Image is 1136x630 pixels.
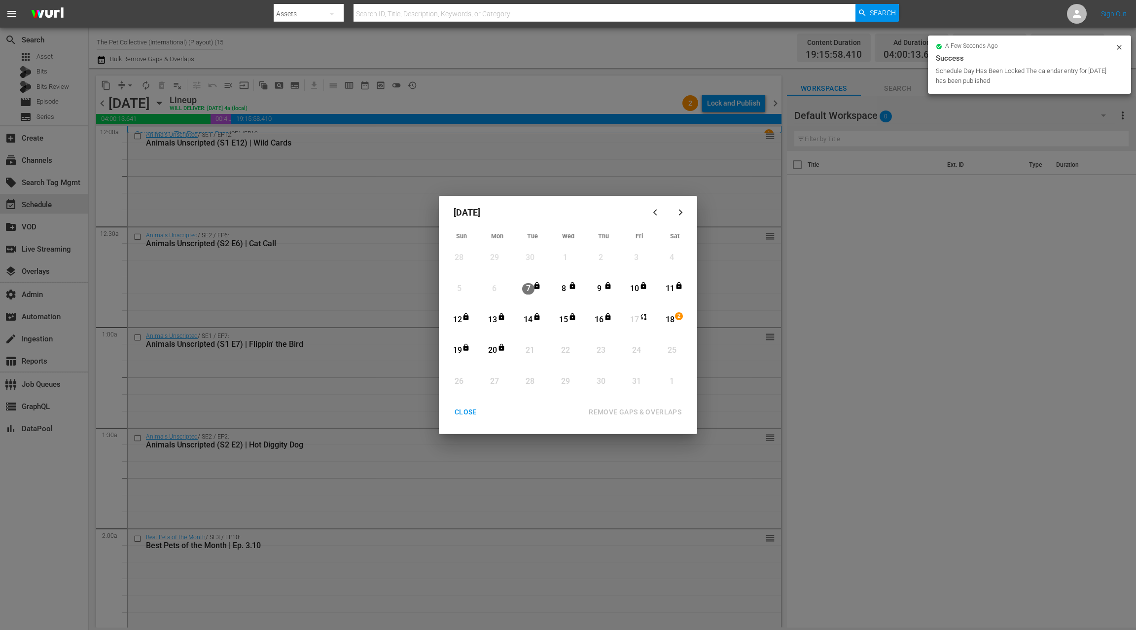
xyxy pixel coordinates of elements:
[444,229,692,398] div: Month View
[598,232,609,240] span: Thu
[870,4,896,22] span: Search
[562,232,574,240] span: Wed
[936,52,1123,64] div: Success
[630,345,642,356] div: 24
[527,232,538,240] span: Tue
[595,252,607,263] div: 2
[636,232,643,240] span: Fri
[629,314,641,326] div: 17
[559,376,571,387] div: 29
[522,314,534,326] div: 14
[488,283,500,295] div: 6
[630,252,642,263] div: 3
[524,376,536,387] div: 28
[664,314,676,326] div: 18
[595,376,607,387] div: 30
[630,376,642,387] div: 31
[559,252,571,263] div: 1
[524,252,536,263] div: 30
[487,314,499,326] div: 13
[593,314,605,326] div: 16
[945,42,998,50] span: a few seconds ago
[453,283,465,295] div: 5
[558,314,570,326] div: 15
[451,314,463,326] div: 12
[558,283,570,295] div: 8
[936,66,1113,86] div: Schedule Day Has Been Locked The calendar entry for [DATE] has been published
[664,283,676,295] div: 11
[453,252,465,263] div: 28
[451,345,463,356] div: 19
[524,345,536,356] div: 21
[666,376,678,387] div: 1
[443,403,489,421] button: CLOSE
[488,376,500,387] div: 27
[447,406,485,418] div: CLOSE
[491,232,503,240] span: Mon
[595,345,607,356] div: 23
[670,232,679,240] span: Sat
[629,283,641,295] div: 10
[593,283,605,295] div: 9
[666,252,678,263] div: 4
[444,201,645,224] div: [DATE]
[456,232,467,240] span: Sun
[559,345,571,356] div: 22
[6,8,18,20] span: menu
[666,345,678,356] div: 25
[1101,10,1127,18] a: Sign Out
[453,376,465,387] div: 26
[522,283,534,295] div: 7
[675,312,682,320] span: 2
[24,2,71,26] img: ans4CAIJ8jUAAAAAAAAAAAAAAAAAAAAAAAAgQb4GAAAAAAAAAAAAAAAAAAAAAAAAJMjXAAAAAAAAAAAAAAAAAAAAAAAAgAT5G...
[488,252,500,263] div: 29
[487,345,499,356] div: 20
